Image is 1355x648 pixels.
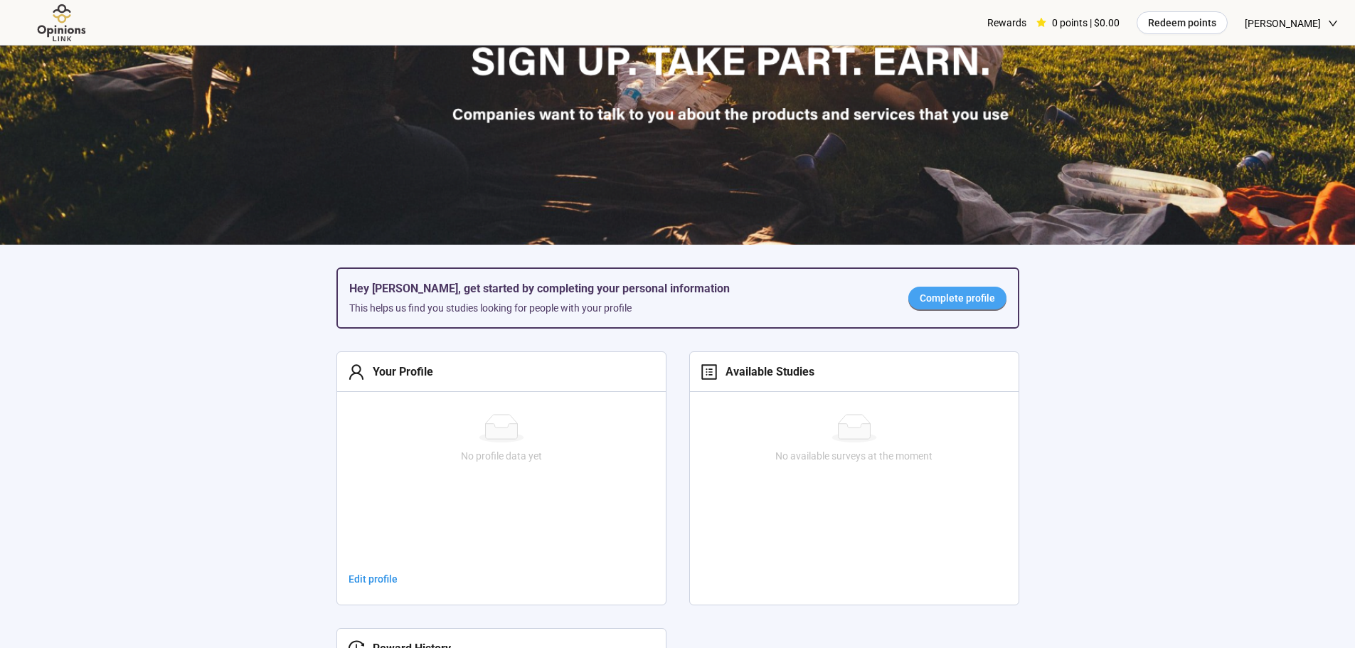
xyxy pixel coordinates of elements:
[343,448,660,464] div: No profile data yet
[701,363,718,381] span: profile
[908,287,1006,309] a: Complete profile
[1036,18,1046,28] span: star
[349,571,398,587] span: Edit profile
[920,290,995,306] span: Complete profile
[1137,11,1228,34] button: Redeem points
[349,300,886,316] div: This helps us find you studies looking for people with your profile
[1148,15,1216,31] span: Redeem points
[1245,1,1321,46] span: [PERSON_NAME]
[365,363,433,381] div: Your Profile
[718,363,814,381] div: Available Studies
[1328,18,1338,28] span: down
[696,448,1013,464] div: No available surveys at the moment
[349,280,886,297] h5: Hey [PERSON_NAME], get started by completing your personal information
[348,363,365,381] span: user
[337,568,409,590] a: Edit profile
